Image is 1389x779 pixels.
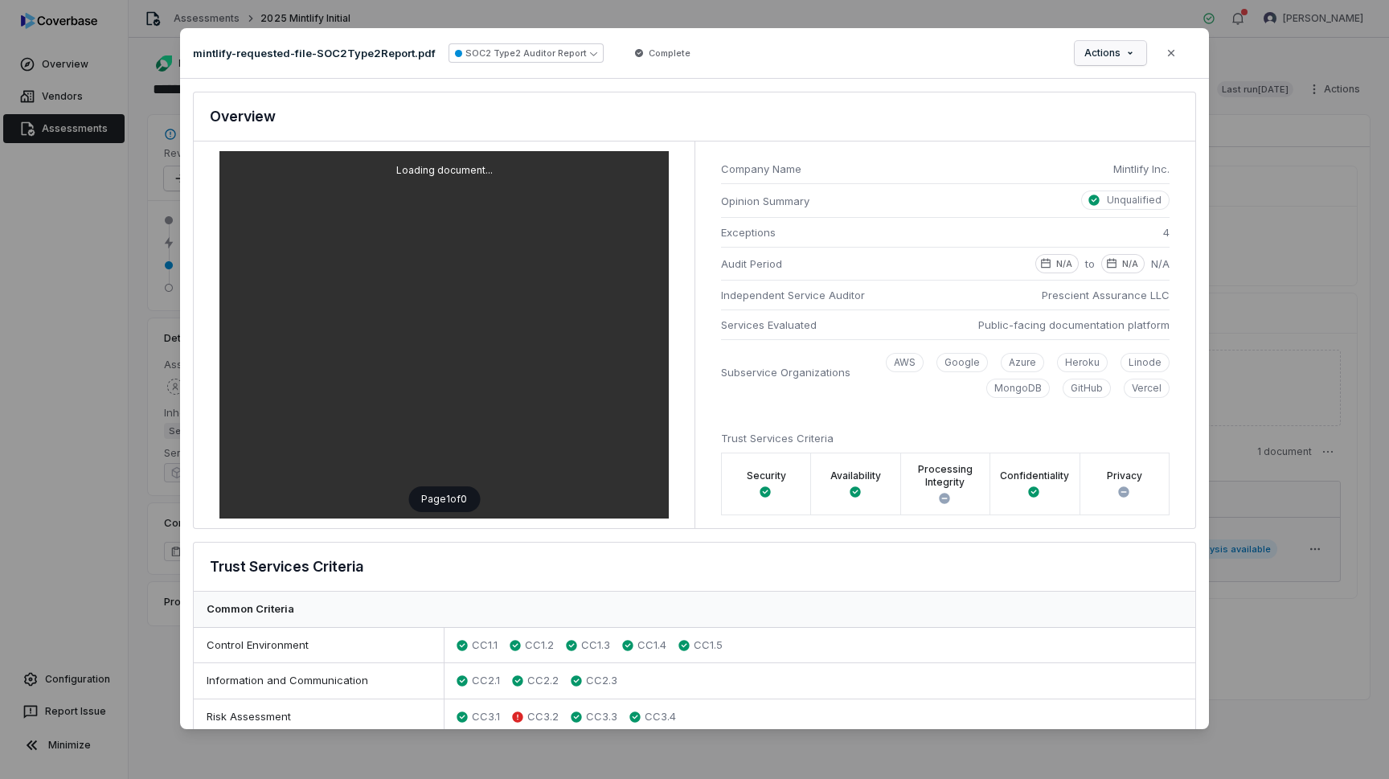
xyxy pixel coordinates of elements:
[193,46,436,60] p: mintlify-requested-file-SOC2Type2Report.pdf
[472,709,500,725] span: CC3.1
[994,382,1042,395] p: MongoDB
[1085,256,1095,273] span: to
[1071,382,1103,395] p: GitHub
[527,673,559,689] span: CC2.2
[194,592,1195,628] div: Common Criteria
[1042,287,1170,303] span: Prescient Assurance LLC
[721,432,834,445] span: Trust Services Criteria
[1000,469,1069,482] label: Confidentiality
[1163,224,1170,240] span: 4
[219,151,669,190] div: Loading document...
[1132,382,1162,395] p: Vercel
[472,673,500,689] span: CC2.1
[894,356,916,369] p: AWS
[1009,356,1036,369] p: Azure
[194,663,445,699] div: Information and Communication
[586,709,617,725] span: CC3.3
[194,628,445,663] div: Control Environment
[1113,161,1170,177] span: Mintlify Inc.
[747,469,786,482] label: Security
[581,638,610,654] span: CC1.3
[525,638,554,654] span: CC1.2
[527,709,559,725] span: CC3.2
[978,317,1170,333] span: Public-facing documentation platform
[210,105,276,128] h3: Overview
[210,556,363,578] h3: Trust Services Criteria
[472,638,498,654] span: CC1.1
[694,638,723,654] span: CC1.5
[721,317,817,333] span: Services Evaluated
[449,43,604,63] button: SOC2 Type2 Auditor Report
[721,256,782,272] span: Audit Period
[586,673,617,689] span: CC2.3
[1107,469,1142,482] label: Privacy
[1075,41,1146,65] button: Actions
[721,287,865,303] span: Independent Service Auditor
[721,193,824,209] span: Opinion Summary
[1107,194,1162,207] p: Unqualified
[408,486,480,512] div: Page 1 of 0
[721,161,1100,177] span: Company Name
[1151,256,1170,273] span: N/A
[1122,257,1138,270] p: N/A
[637,638,666,654] span: CC1.4
[721,224,776,240] span: Exceptions
[1056,257,1072,270] p: N/A
[911,463,980,489] label: Processing Integrity
[721,364,850,380] span: Subservice Organizations
[830,469,881,482] label: Availability
[645,709,676,725] span: CC3.4
[1065,356,1100,369] p: Heroku
[1129,356,1162,369] p: Linode
[944,356,980,369] p: Google
[1084,47,1121,59] span: Actions
[649,47,690,59] span: Complete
